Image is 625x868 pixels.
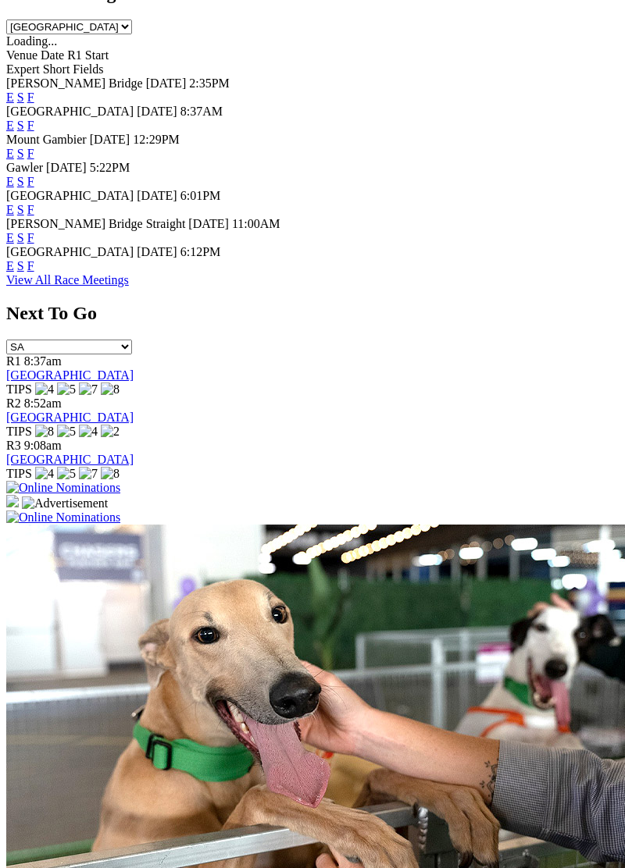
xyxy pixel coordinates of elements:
a: S [17,119,24,132]
span: [GEOGRAPHIC_DATA] [6,105,134,118]
a: E [6,231,14,244]
span: [PERSON_NAME] Bridge Straight [6,217,185,230]
a: E [6,91,14,104]
a: E [6,203,14,216]
span: [DATE] [188,217,229,230]
a: S [17,91,24,104]
span: [DATE] [146,76,187,90]
span: [PERSON_NAME] Bridge [6,76,143,90]
span: TIPS [6,467,32,480]
span: Loading... [6,34,57,48]
a: F [27,231,34,244]
a: F [27,203,34,216]
a: F [27,147,34,160]
span: TIPS [6,425,32,438]
a: View All Race Meetings [6,273,129,286]
span: Expert [6,62,40,76]
span: Short [43,62,70,76]
img: 8 [35,425,54,439]
img: 5 [57,382,76,397]
span: Date [41,48,64,62]
a: S [17,231,24,244]
a: [GEOGRAPHIC_DATA] [6,453,134,466]
span: R3 [6,439,21,452]
a: [GEOGRAPHIC_DATA] [6,411,134,424]
a: F [27,175,34,188]
span: [DATE] [137,245,177,258]
span: R2 [6,397,21,410]
a: E [6,175,14,188]
a: F [27,259,34,272]
img: 5 [57,425,76,439]
img: 15187_Greyhounds_GreysPlayCentral_Resize_SA_WebsiteBanner_300x115_2025.jpg [6,495,19,507]
span: R1 Start [67,48,109,62]
img: 5 [57,467,76,481]
img: Online Nominations [6,481,120,495]
span: 9:08am [24,439,62,452]
img: 2 [101,425,120,439]
img: 4 [35,467,54,481]
a: [GEOGRAPHIC_DATA] [6,368,134,382]
img: Online Nominations [6,510,120,525]
img: 4 [35,382,54,397]
img: 8 [101,382,120,397]
span: Mount Gambier [6,133,87,146]
span: 11:00AM [232,217,280,230]
span: 6:12PM [180,245,221,258]
span: [DATE] [46,161,87,174]
span: 12:29PM [133,133,180,146]
h2: Next To Go [6,303,619,324]
span: 8:37am [24,354,62,368]
img: 7 [79,467,98,481]
span: [GEOGRAPHIC_DATA] [6,189,134,202]
span: Gawler [6,161,43,174]
span: 8:37AM [180,105,223,118]
span: Fields [73,62,103,76]
img: 7 [79,382,98,397]
img: 4 [79,425,98,439]
span: [DATE] [137,105,177,118]
span: Venue [6,48,37,62]
img: 8 [101,467,120,481]
a: E [6,147,14,160]
span: 2:35PM [189,76,230,90]
span: TIPS [6,382,32,396]
a: S [17,259,24,272]
a: F [27,119,34,132]
span: [DATE] [90,133,130,146]
a: E [6,119,14,132]
span: 6:01PM [180,189,221,202]
a: S [17,203,24,216]
span: [GEOGRAPHIC_DATA] [6,245,134,258]
a: E [6,259,14,272]
span: R1 [6,354,21,368]
span: [DATE] [137,189,177,202]
span: 8:52am [24,397,62,410]
img: Advertisement [22,496,108,510]
span: 5:22PM [90,161,130,174]
a: F [27,91,34,104]
a: S [17,175,24,188]
a: S [17,147,24,160]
